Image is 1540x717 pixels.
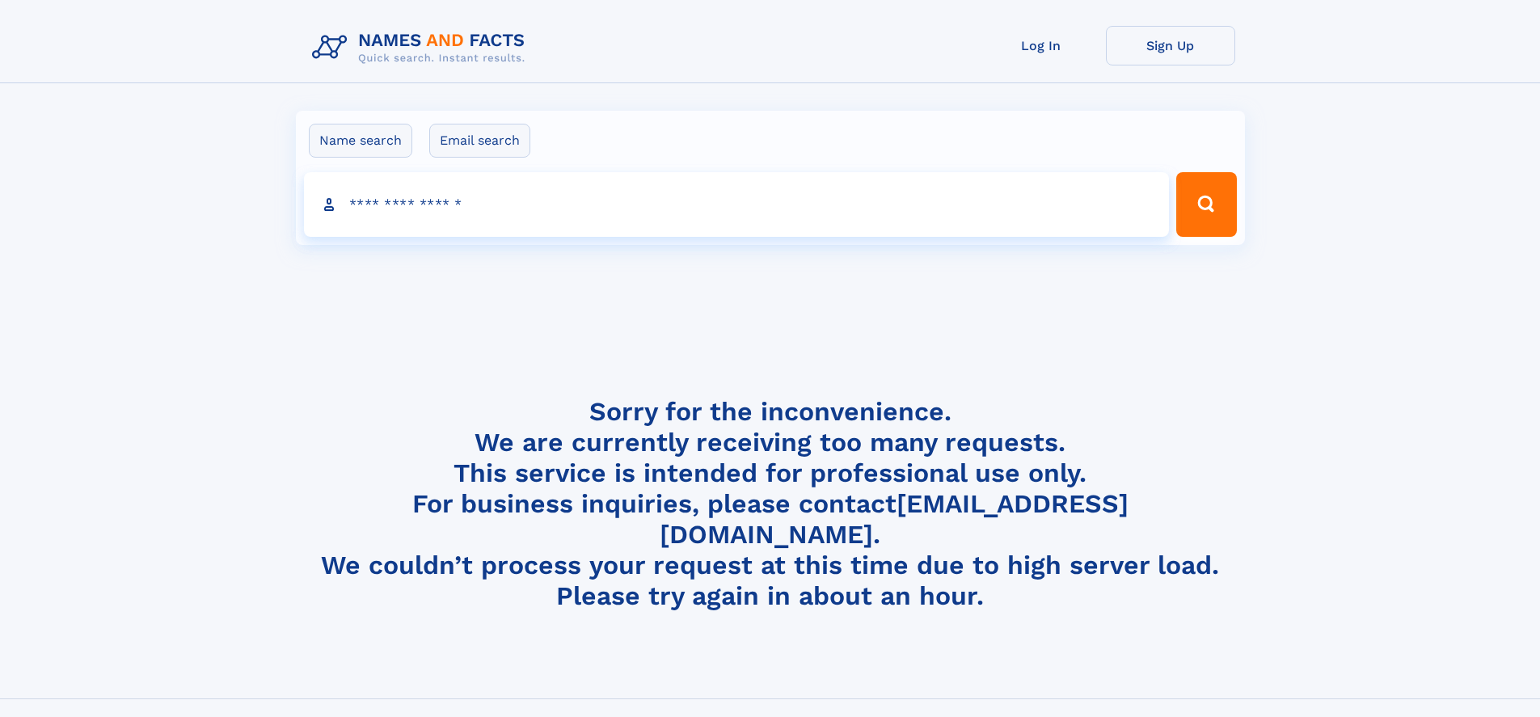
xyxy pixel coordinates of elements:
[1106,26,1235,65] a: Sign Up
[309,124,412,158] label: Name search
[306,26,538,70] img: Logo Names and Facts
[660,488,1129,550] a: [EMAIL_ADDRESS][DOMAIN_NAME]
[304,172,1170,237] input: search input
[1176,172,1236,237] button: Search Button
[306,396,1235,612] h4: Sorry for the inconvenience. We are currently receiving too many requests. This service is intend...
[429,124,530,158] label: Email search
[977,26,1106,65] a: Log In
